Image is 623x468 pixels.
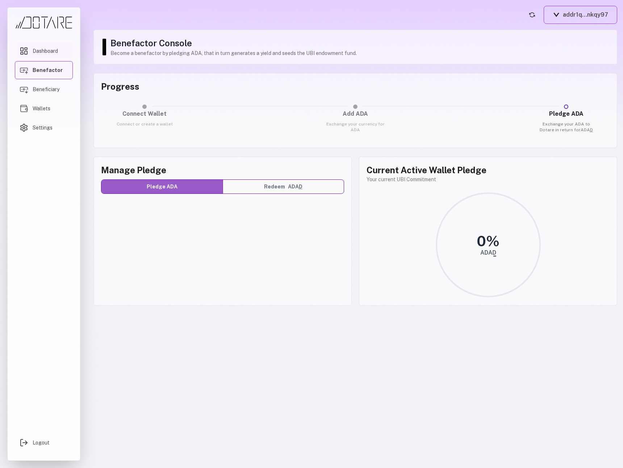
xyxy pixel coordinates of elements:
span: Logout [33,439,50,446]
h3: Connect Wallet [113,110,176,118]
div: 0 % [477,234,499,248]
button: Refresh account status [526,9,538,21]
span: D [590,127,593,132]
h2: Manage Pledge [101,164,344,176]
div: ADAD [480,250,496,256]
h1: Benefactor Console [110,37,610,49]
span: ADA [288,183,302,191]
h3: Pledge ADA [535,110,597,118]
h2: Current Active Wallet Pledge [367,164,610,176]
span: Wallets [33,105,50,112]
img: Benefactor [20,66,28,75]
span: Benefactor [33,67,63,74]
span: D [299,184,302,190]
p: Become a benefactor by pledging ADA, that in turn generates a yield and seeds the UBI endowment f... [110,50,610,57]
button: Pledge ADA [101,180,223,193]
img: Vespr logo [553,13,560,17]
img: Wallets [20,104,28,113]
h3: Add ADA [324,110,386,118]
p: Your current UBI Commitment [367,176,610,183]
span: ADA [581,127,593,132]
button: addr1q...nkqy97 [544,6,617,24]
img: Dotare Logo [15,16,73,29]
span: Settings [33,124,53,131]
p: Connect or create a wallet [113,121,176,127]
h3: Progress [101,81,610,92]
p: Exchange your ADA to Dotare in return for [535,121,597,133]
img: Beneficiary [20,85,28,94]
p: Exchange your currency for ADA [324,121,386,133]
span: Beneficiary [33,86,59,93]
span: Dashboard [33,47,58,55]
button: RedeemADAD [223,180,344,193]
